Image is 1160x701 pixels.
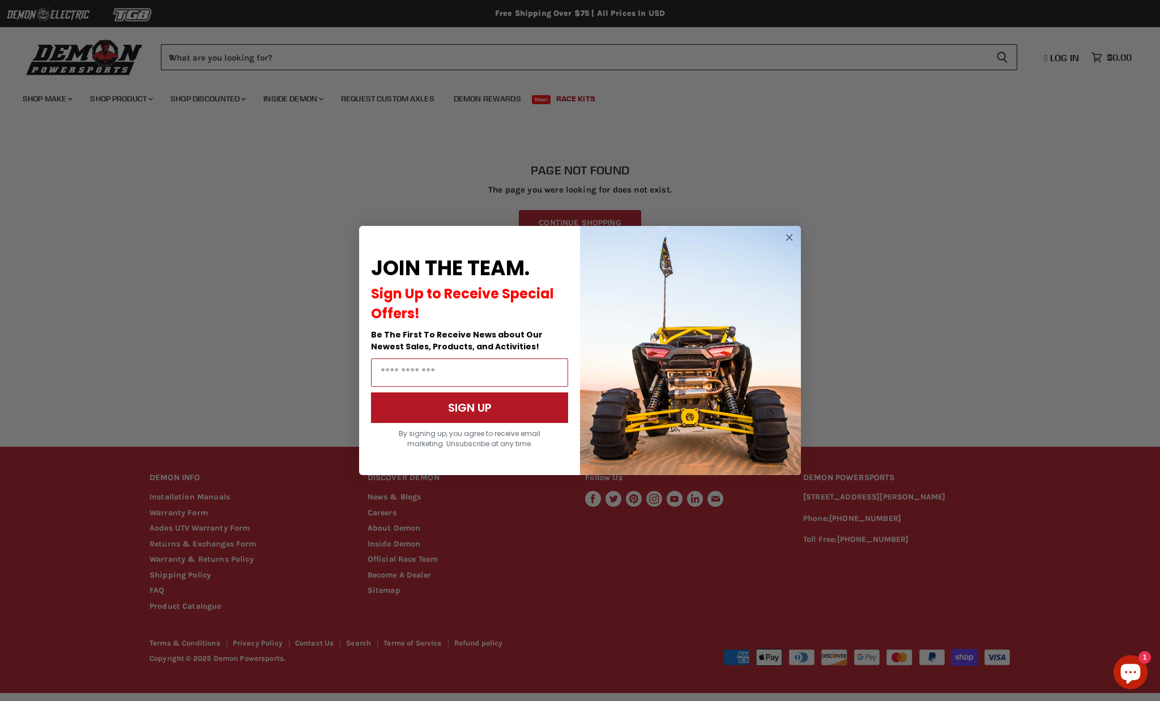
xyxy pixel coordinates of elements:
[399,429,540,448] span: By signing up, you agree to receive email marketing. Unsubscribe at any time.
[580,226,801,475] img: a9095488-b6e7-41ba-879d-588abfab540b.jpeg
[371,392,568,423] button: SIGN UP
[371,358,568,387] input: Email Address
[1110,655,1151,692] inbox-online-store-chat: Shopify online store chat
[782,230,796,245] button: Close dialog
[371,254,530,283] span: JOIN THE TEAM.
[371,284,554,323] span: Sign Up to Receive Special Offers!
[371,329,543,352] span: Be The First To Receive News about Our Newest Sales, Products, and Activities!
